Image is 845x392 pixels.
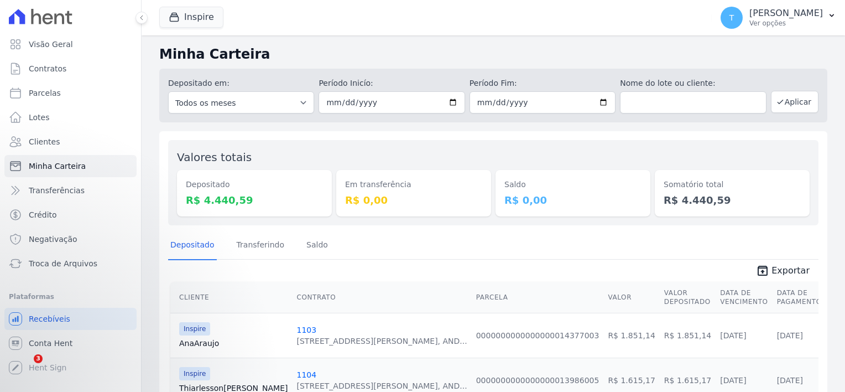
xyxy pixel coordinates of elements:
a: Depositado [168,231,217,260]
dt: Saldo [504,179,641,190]
td: R$ 1.851,14 [660,313,716,358]
label: Período Fim: [470,78,616,89]
a: Parcelas [4,82,137,104]
div: [STREET_ADDRESS][PERSON_NAME], AND... [296,380,467,391]
a: Lotes [4,106,137,128]
a: 1103 [296,326,316,334]
th: Parcela [472,282,604,313]
p: Ver opções [749,19,823,28]
button: Inspire [159,7,223,28]
label: Depositado em: [168,79,229,87]
dd: R$ 0,00 [504,193,641,208]
i: unarchive [756,264,769,277]
span: Visão Geral [29,39,73,50]
th: Valor [603,282,659,313]
span: Exportar [771,264,810,277]
a: [DATE] [777,376,803,385]
span: Parcelas [29,87,61,99]
dd: R$ 4.440,59 [186,193,323,208]
span: Transferências [29,185,85,196]
label: Período Inicío: [319,78,465,89]
label: Nome do lote ou cliente: [620,78,766,89]
dt: Depositado [186,179,323,190]
td: R$ 1.851,14 [603,313,659,358]
span: Negativação [29,234,77,245]
iframe: Intercom notifications mensagem [8,285,229,362]
dd: R$ 4.440,59 [664,193,801,208]
dt: Em transferência [345,179,482,190]
a: 0000000000000000014377003 [476,331,599,340]
a: unarchive Exportar [747,264,818,280]
a: [DATE] [777,331,803,340]
span: T [729,14,734,22]
a: Conta Hent [4,332,137,354]
a: Transferências [4,179,137,202]
span: Troca de Arquivos [29,258,97,269]
a: Crédito [4,204,137,226]
a: Troca de Arquivos [4,252,137,275]
dt: Somatório total [664,179,801,190]
label: Valores totais [177,151,252,164]
a: Saldo [304,231,330,260]
span: Lotes [29,112,50,123]
a: Clientes [4,131,137,153]
span: 3 [34,354,43,363]
span: Contratos [29,63,66,74]
dd: R$ 0,00 [345,193,482,208]
th: Data de Pagamento [773,282,826,313]
a: 0000000000000000013986005 [476,376,599,385]
span: Minha Carteira [29,161,86,172]
button: T [PERSON_NAME] Ver opções [712,2,845,33]
a: Recebíveis [4,308,137,330]
a: Visão Geral [4,33,137,55]
span: Clientes [29,136,60,147]
th: Data de Vencimento [716,282,772,313]
th: Contrato [292,282,471,313]
a: Minha Carteira [4,155,137,177]
th: Valor Depositado [660,282,716,313]
p: [PERSON_NAME] [749,8,823,19]
a: Contratos [4,58,137,80]
a: [DATE] [720,376,746,385]
div: [STREET_ADDRESS][PERSON_NAME], AND... [296,336,467,347]
a: [DATE] [720,331,746,340]
a: Negativação [4,228,137,250]
h2: Minha Carteira [159,44,827,64]
iframe: Intercom live chat [11,354,38,381]
a: AnaAraujo [179,338,288,349]
span: Crédito [29,209,57,220]
button: Aplicar [771,91,818,113]
th: Cliente [170,282,292,313]
a: Transferindo [234,231,287,260]
a: 1104 [296,370,316,379]
span: Inspire [179,367,210,380]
